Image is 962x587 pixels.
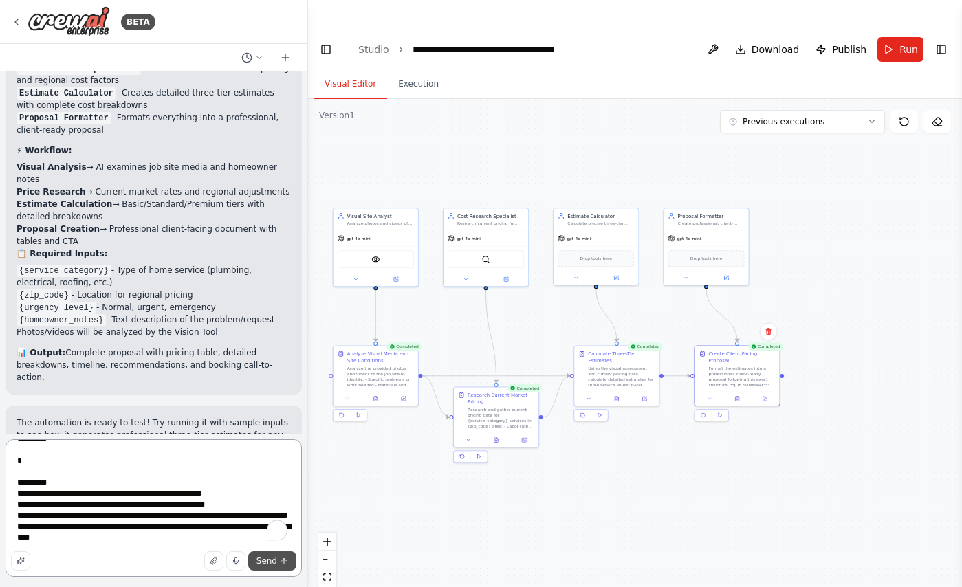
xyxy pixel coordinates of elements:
[468,392,534,406] div: Research Current Market Pricing
[204,551,223,571] button: Upload files
[17,224,100,234] strong: Proposal Creation
[593,289,620,342] g: Edge from eafa9df4-a434-4199-8a9b-34cd6a635420 to 1ea0c607-c48b-4a1a-aef5-128fcdad6762
[17,186,291,198] li: → Current market rates and regional adjustments
[723,395,752,403] button: View output
[17,346,291,384] p: Complete proposal with pricing table, detailed breakdowns, timeline, recommendations, and booking...
[553,208,639,285] div: Estimate CalculatorCalculate precise three-tier estimates (Basic, Standard, Premium) based on job...
[347,350,414,364] div: Analyze Visual Media and Site Conditions
[567,221,634,226] div: Calculate precise three-tier estimates (Basic, Standard, Premium) based on job analysis and curre...
[17,249,107,258] strong: 📋 Required Inputs:
[422,373,569,379] g: Edge from 8579aaf6-5da4-4833-a398-52bd979aad39 to 1ea0c607-c48b-4a1a-aef5-128fcdad6762
[832,43,866,56] span: Publish
[17,302,96,314] code: {urgency_level}
[17,289,72,302] code: {zip_code}
[17,162,87,172] strong: Visual Analysis
[543,373,570,421] g: Edge from 56065c1b-3320-49ce-8f33-74e5da063f00 to 1ea0c607-c48b-4a1a-aef5-128fcdad6762
[17,187,86,197] strong: Price Research
[457,212,524,219] div: Cost Research Specialist
[376,275,415,283] button: Open in side panel
[347,236,371,241] span: gpt-4o-mini
[709,350,776,364] div: Create Client-Facing Proposal
[17,198,291,223] li: → Basic/Standard/Premium tiers with detailed breakdowns
[443,208,529,287] div: Cost Research SpecialistResearch current pricing for {service_category} materials, labor rates, a...
[677,212,744,219] div: Proposal Formatter
[690,255,722,262] span: Drop tools here
[677,221,744,226] div: Create professional, client-facing proposals that clearly present the three-tier estimates with v...
[752,43,800,56] span: Download
[387,70,450,99] button: Execution
[318,568,336,586] button: fit view
[877,37,923,62] button: Run
[6,439,302,577] textarea: To enrich screen reader interactions, please activate Accessibility in Grammarly extension settings
[677,236,701,241] span: gpt-4o-mini
[507,384,542,392] div: Completed
[319,110,355,121] div: Version 1
[597,274,636,282] button: Open in side panel
[481,436,510,444] button: View output
[628,342,663,351] div: Completed
[371,255,380,263] img: VisionTool
[17,112,111,124] code: Proposal Formatter
[567,236,591,241] span: gpt-4o-mini
[386,342,422,351] div: Completed
[17,199,112,209] strong: Estimate Calculation
[730,37,805,62] button: Download
[567,212,634,219] div: Estimate Calculator
[602,395,631,403] button: View output
[468,407,534,429] div: Research and gather current pricing data for {service_category} services in {zip_code} area: - La...
[318,533,336,551] button: zoom in
[580,255,612,262] span: Drop tools here
[316,40,336,59] button: Hide left sidebar
[17,62,291,87] li: - Researches current market pricing and regional cost factors
[17,289,291,301] li: - Location for regional pricing
[17,146,72,155] strong: ⚡ Workflow:
[512,436,536,444] button: Open in side panel
[483,290,500,383] g: Edge from 75730436-016c-4cf9-bde3-5d5c96e4c488 to 56065c1b-3320-49ce-8f33-74e5da063f00
[333,208,419,287] div: Visual Site AnalystAnalyze photos and videos of job sites to identify scope of work, damage asses...
[487,275,526,283] button: Open in side panel
[703,289,741,342] g: Edge from 2b02829b-9ba5-4514-adbb-38244192ef88 to 3f4bae32-cc9d-4ccc-93c8-35126f565ffc
[899,43,918,56] span: Run
[760,322,778,340] button: Delete node
[17,301,291,313] li: - Normal, urgent, emergency
[932,40,951,59] button: Show right sidebar
[17,161,291,186] li: → AI examines job site media and homeowner notes
[347,212,414,219] div: Visual Site Analyst
[361,395,390,403] button: View output
[17,348,65,357] strong: 📊 Output:
[694,345,780,424] div: CompletedCreate Client-Facing ProposalFormat the estimates into a professional, client-ready prop...
[720,110,885,133] button: Previous executions
[236,49,269,66] button: Switch to previous chat
[11,551,30,571] button: Improve this prompt
[663,208,749,285] div: Proposal FormatterCreate professional, client-facing proposals that clearly present the three-tie...
[748,342,783,351] div: Completed
[347,221,414,226] div: Analyze photos and videos of job sites to identify scope of work, damage assessment, materials ne...
[17,417,291,454] p: The automation is ready to test! Try running it with sample inputs to see how it generates profes...
[17,87,291,111] li: - Creates detailed three-tier estimates with complete cost breakdowns
[753,395,776,403] button: Open in side panel
[392,395,415,403] button: Open in side panel
[573,345,659,424] div: CompletedCalculate Three-Tier EstimatesUsing the visual assessment and current pricing data, calc...
[743,116,824,127] span: Previous executions
[633,395,656,403] button: Open in side panel
[358,43,567,56] nav: breadcrumb
[17,111,291,136] li: - Formats everything into a professional, client-ready proposal
[588,365,655,387] div: Using the visual assessment and current pricing data, calculate detailed estimates for three serv...
[274,49,296,66] button: Start a new chat
[17,326,291,338] li: Photos/videos will be analyzed by the Vision Tool
[422,373,449,421] g: Edge from 8579aaf6-5da4-4833-a398-52bd979aad39 to 56065c1b-3320-49ce-8f33-74e5da063f00
[17,264,291,289] li: - Type of home service (plumbing, electrical, roofing, etc.)
[17,265,111,277] code: {service_category}
[318,551,336,568] button: zoom out
[17,87,116,100] code: Estimate Calculator
[256,555,277,566] span: Send
[810,37,872,62] button: Publish
[314,70,387,99] button: Visual Editor
[17,313,291,326] li: - Text description of the problem/request
[707,274,746,282] button: Open in side panel
[372,290,379,342] g: Edge from 6efef011-d7d2-4832-ab98-5264ef79f5fc to 8579aaf6-5da4-4833-a398-52bd979aad39
[28,6,110,37] img: Logo
[333,345,419,424] div: CompletedAnalyze Visual Media and Site ConditionsAnalyze the provided photos and videos of the jo...
[482,255,490,263] img: SerplyWebSearchTool
[457,236,481,241] span: gpt-4o-mini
